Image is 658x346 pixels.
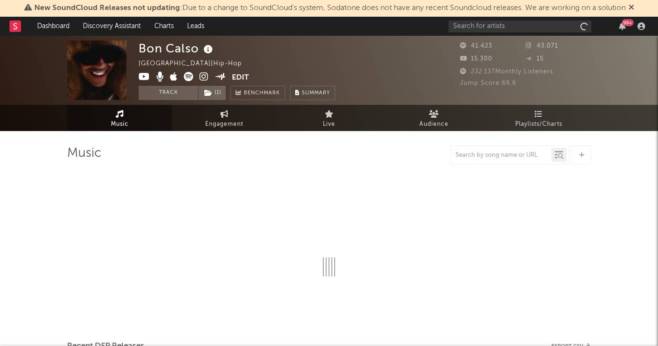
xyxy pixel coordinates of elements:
[277,105,381,131] a: Live
[139,41,215,56] div: Bon Calso
[148,17,180,36] a: Charts
[244,88,280,99] span: Benchmark
[449,20,591,32] input: Search for artists
[419,119,449,130] span: Audience
[460,56,492,62] span: 15.300
[323,119,335,130] span: Live
[460,69,553,75] span: 232.137 Monthly Listeners
[230,86,285,100] a: Benchmark
[232,72,249,84] button: Edit
[139,86,198,100] button: Track
[290,86,335,100] button: Summary
[628,4,634,12] span: Dismiss
[622,19,634,26] div: 99 +
[30,17,76,36] a: Dashboard
[111,119,129,130] span: Music
[34,4,626,12] span: : Due to a change to SoundCloud's system, Sodatone does not have any recent Soundcloud releases. ...
[139,58,253,70] div: [GEOGRAPHIC_DATA] | Hip-Hop
[34,4,180,12] span: New SoundCloud Releases not updating
[302,91,330,96] span: Summary
[460,80,517,86] span: Jump Score: 66.6
[76,17,148,36] a: Discovery Assistant
[381,105,486,131] a: Audience
[180,17,211,36] a: Leads
[205,119,243,130] span: Engagement
[172,105,277,131] a: Engagement
[526,56,544,62] span: 15
[486,105,591,131] a: Playlists/Charts
[526,43,558,49] span: 43.071
[619,22,626,30] button: 99+
[451,152,551,159] input: Search by song name or URL
[67,105,172,131] a: Music
[515,119,562,130] span: Playlists/Charts
[198,86,226,100] span: ( 1 )
[199,86,226,100] button: (1)
[460,43,492,49] span: 41.423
